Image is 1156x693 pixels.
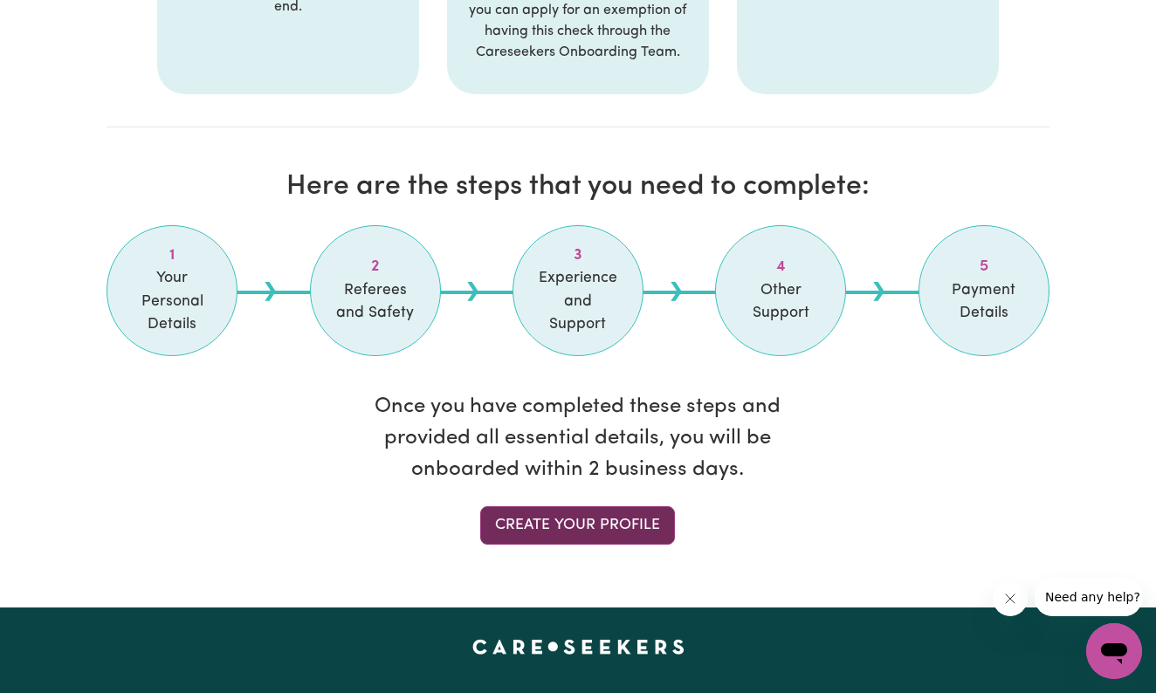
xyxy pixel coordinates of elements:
span: Referees and Safety [332,279,419,326]
a: Careseekers home page [472,639,685,653]
span: Step 1 [128,244,216,267]
iframe: Message from company [1035,578,1142,616]
a: Create your profile [480,506,675,545]
span: Payment Details [940,279,1028,326]
span: Other Support [737,279,824,326]
span: Step 4 [737,256,824,278]
span: Step 2 [332,256,419,278]
h2: Here are the steps that you need to complete: [107,170,1049,203]
span: Experience and Support [534,267,622,336]
iframe: Button to launch messaging window [1086,623,1142,679]
p: Once you have completed these steps and provided all essential details, you will be onboarded wit... [347,391,809,485]
span: Step 3 [534,244,622,267]
iframe: Close message [993,581,1028,616]
span: Your Personal Details [128,267,216,336]
span: Step 5 [940,256,1028,278]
